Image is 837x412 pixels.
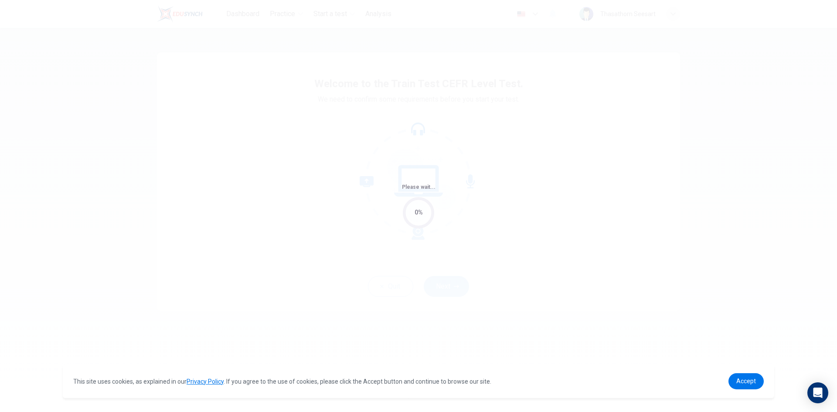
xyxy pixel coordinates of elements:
[187,378,224,385] a: Privacy Policy
[807,382,828,403] div: Open Intercom Messenger
[63,364,774,398] div: cookieconsent
[402,184,436,190] span: Please wait...
[728,373,764,389] a: dismiss cookie message
[415,208,423,218] div: 0%
[73,378,491,385] span: This site uses cookies, as explained in our . If you agree to the use of cookies, please click th...
[736,378,756,385] span: Accept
